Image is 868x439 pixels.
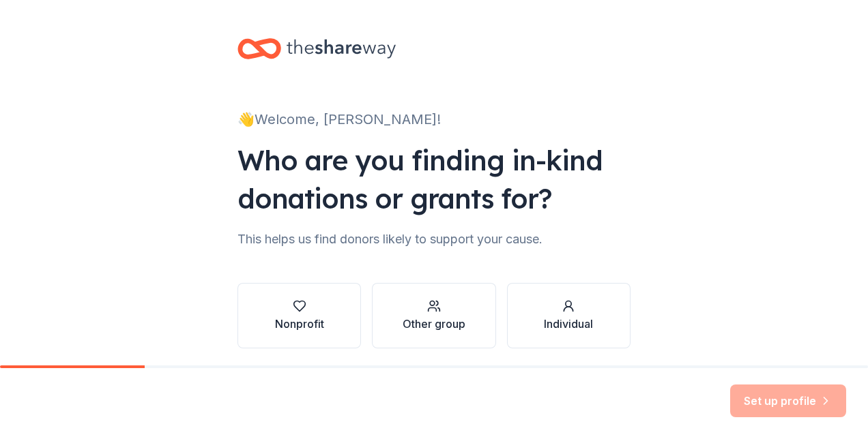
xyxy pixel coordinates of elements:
div: This helps us find donors likely to support your cause. [237,228,631,250]
button: Other group [372,283,495,348]
button: Nonprofit [237,283,361,348]
div: Nonprofit [275,316,324,332]
div: 👋 Welcome, [PERSON_NAME]! [237,108,631,130]
div: Other group [403,316,465,332]
button: Individual [507,283,631,348]
div: Individual [544,316,593,332]
div: Who are you finding in-kind donations or grants for? [237,141,631,217]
